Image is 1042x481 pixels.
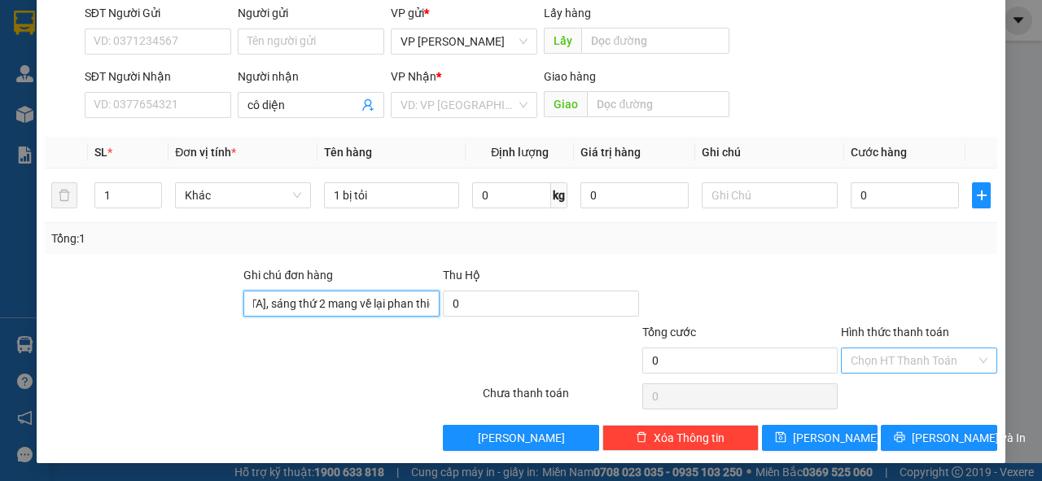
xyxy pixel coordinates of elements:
div: Chưa thanh toán [481,384,641,413]
button: plus [972,182,991,208]
span: user-add [361,98,374,112]
div: Người nhận [238,68,384,85]
button: [PERSON_NAME] [443,425,599,451]
span: save [775,431,786,444]
button: save[PERSON_NAME] [762,425,878,451]
span: Lấy hàng [544,7,591,20]
input: Dọc đường [587,91,729,117]
span: Khác [185,183,301,208]
input: Ghi chú đơn hàng [243,291,440,317]
span: kg [551,182,567,208]
button: delete [51,182,77,208]
span: Cước hàng [851,146,907,159]
span: plus [973,189,990,202]
button: printer[PERSON_NAME] và In [881,425,997,451]
span: Xóa Thông tin [654,429,725,447]
span: Giá trị hàng [580,146,641,159]
span: Thu Hộ [443,269,480,282]
input: Dọc đường [581,28,729,54]
div: SĐT Người Nhận [85,68,231,85]
span: Tên hàng [324,146,372,159]
span: SL [94,146,107,159]
label: Hình thức thanh toán [841,326,949,339]
span: Giao hàng [544,70,596,83]
span: [PERSON_NAME] và In [912,429,1026,447]
div: SĐT Người Gửi [85,4,231,22]
div: Người gửi [238,4,384,22]
button: deleteXóa Thông tin [602,425,759,451]
span: Tổng cước [642,326,696,339]
span: Định lượng [491,146,549,159]
div: Tổng: 1 [51,230,404,247]
input: 0 [580,182,689,208]
span: VP Nhận [391,70,436,83]
label: Ghi chú đơn hàng [243,269,333,282]
span: Giao [544,91,587,117]
span: Đơn vị tính [175,146,236,159]
input: Ghi Chú [702,182,838,208]
span: [PERSON_NAME] [793,429,880,447]
th: Ghi chú [695,137,844,168]
span: Lấy [544,28,581,54]
div: VP gửi [391,4,537,22]
span: VP Phan Rang [401,29,528,54]
span: delete [636,431,647,444]
span: [PERSON_NAME] [478,429,565,447]
span: printer [894,431,905,444]
input: VD: Bàn, Ghế [324,182,460,208]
